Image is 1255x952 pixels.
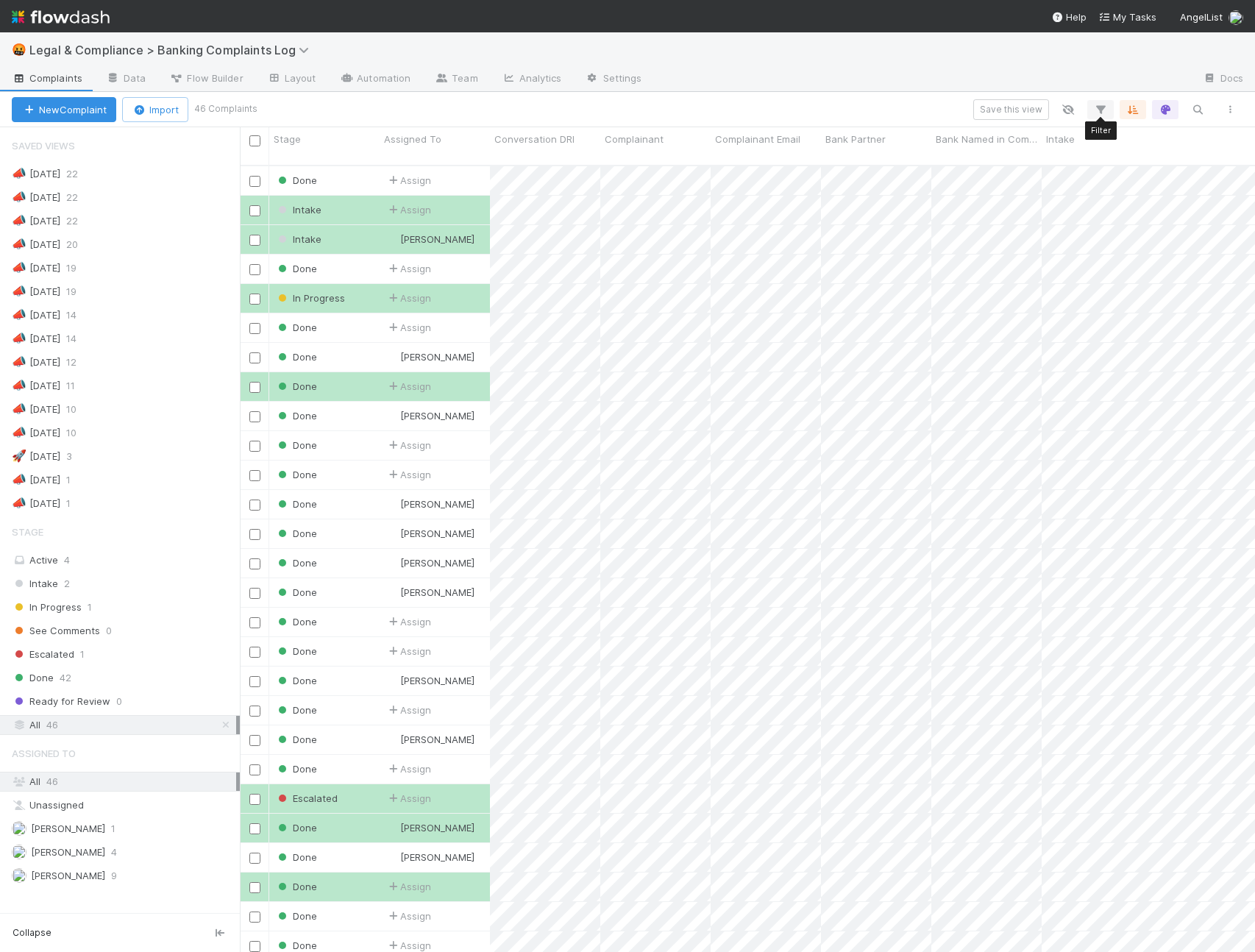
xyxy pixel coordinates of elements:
[275,173,317,188] div: Done
[12,575,58,593] span: Intake
[275,526,317,541] div: Done
[386,822,398,834] img: avatar_c6c9a18c-a1dc-4048-8eac-219674057138.png
[249,205,260,216] input: Toggle Row Selected
[494,132,575,146] span: Conversation DRI
[249,352,260,363] input: Toggle Row Selected
[249,764,260,775] input: Toggle Row Selected
[386,410,398,422] img: avatar_c6c9a18c-a1dc-4048-8eac-219674057138.png
[12,400,60,419] div: [DATE]
[275,763,317,775] span: Done
[386,527,398,539] img: avatar_c6c9a18c-a1dc-4048-8eac-219674057138.png
[385,497,474,511] div: [PERSON_NAME]
[385,820,474,835] div: [PERSON_NAME]
[275,410,317,422] span: Done
[275,233,321,245] span: Intake
[825,132,886,146] span: Bank Partner
[13,926,51,939] span: Collapse
[275,557,317,569] span: Done
[12,739,76,768] span: Assigned To
[249,411,260,422] input: Toggle Row Selected
[249,706,260,717] input: Toggle Row Selected
[12,845,26,859] img: avatar_04c93a9d-6392-4423-b69d-d0825afb0a62.png
[385,173,431,188] span: Assign
[249,588,260,599] input: Toggle Row Selected
[386,733,398,745] img: avatar_04c93a9d-6392-4423-b69d-d0825afb0a62.png
[12,4,110,29] img: logo-inverted-e16ddd16eac7371096b0.svg
[12,716,236,734] div: All
[385,850,474,864] div: [PERSON_NAME]
[46,775,58,787] span: 46
[385,732,474,747] div: [PERSON_NAME]
[275,850,317,864] div: Done
[275,704,317,716] span: Done
[275,467,317,482] div: Done
[275,820,317,835] div: Done
[249,882,260,893] input: Toggle Row Selected
[249,176,260,187] input: Toggle Row Selected
[400,233,474,245] span: [PERSON_NAME]
[275,879,317,894] div: Done
[169,71,243,85] span: Flow Builder
[249,941,260,952] input: Toggle Row Selected
[385,320,431,335] span: Assign
[385,291,431,305] div: Assign
[275,408,317,423] div: Done
[385,909,431,923] span: Assign
[422,68,489,91] a: Team
[275,351,317,363] span: Done
[12,191,26,203] span: 📣
[275,761,317,776] div: Done
[275,261,317,276] div: Done
[275,204,321,216] span: Intake
[249,823,260,834] input: Toggle Row Selected
[12,235,60,254] div: [DATE]
[275,322,317,333] span: Done
[385,791,431,806] div: Assign
[400,675,474,686] span: [PERSON_NAME]
[385,555,474,570] div: [PERSON_NAME]
[385,438,431,452] span: Assign
[386,498,398,510] img: avatar_04c93a9d-6392-4423-b69d-d0825afb0a62.png
[31,870,105,881] span: [PERSON_NAME]
[12,772,236,791] div: All
[12,692,110,711] span: Ready for Review
[12,447,60,466] div: [DATE]
[275,585,317,600] div: Done
[385,703,431,717] span: Assign
[12,261,26,274] span: 📣
[386,233,398,245] img: avatar_c6c9a18c-a1dc-4048-8eac-219674057138.png
[12,426,26,438] span: 📣
[385,467,431,482] span: Assign
[12,517,43,547] span: Stage
[275,732,317,747] div: Done
[249,294,260,305] input: Toggle Row Selected
[12,131,75,160] span: Saved Views
[249,735,260,746] input: Toggle Row Selected
[12,308,26,321] span: 📣
[275,703,317,717] div: Done
[255,68,328,91] a: Layout
[12,306,60,324] div: [DATE]
[1051,10,1087,24] div: Help
[12,97,116,122] button: NewComplaint
[275,379,317,394] div: Done
[275,644,317,658] div: Done
[12,379,26,391] span: 📣
[400,586,474,598] span: [PERSON_NAME]
[66,400,91,419] span: 10
[111,820,115,838] span: 1
[936,132,1038,146] span: Bank Named in Complaint?
[275,791,338,806] div: Escalated
[12,259,60,277] div: [DATE]
[12,821,26,836] img: avatar_b467e446-68e1-4310-82a7-76c532dc3f4b.png
[275,673,317,688] div: Done
[1098,10,1156,24] a: My Tasks
[275,614,317,629] div: Done
[29,43,316,57] span: Legal & Compliance > Banking Complaints Log
[1098,11,1156,23] span: My Tasks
